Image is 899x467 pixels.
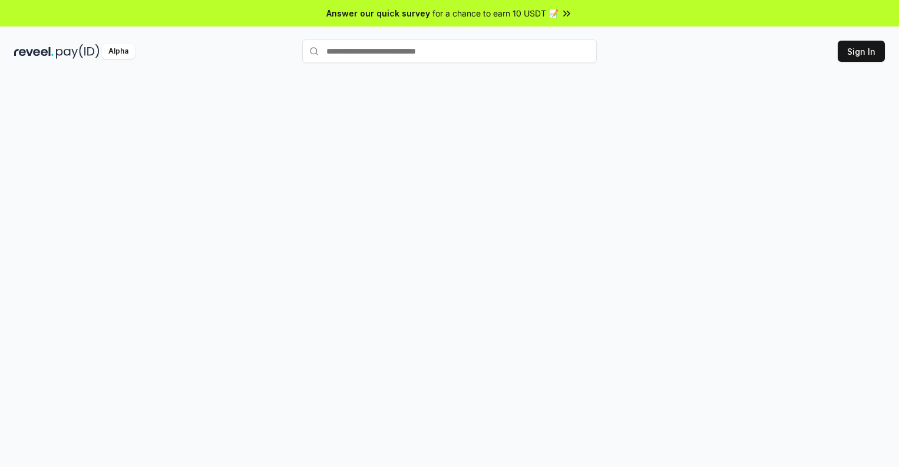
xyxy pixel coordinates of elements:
[838,41,885,62] button: Sign In
[432,7,558,19] span: for a chance to earn 10 USDT 📝
[56,44,100,59] img: pay_id
[14,44,54,59] img: reveel_dark
[102,44,135,59] div: Alpha
[326,7,430,19] span: Answer our quick survey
